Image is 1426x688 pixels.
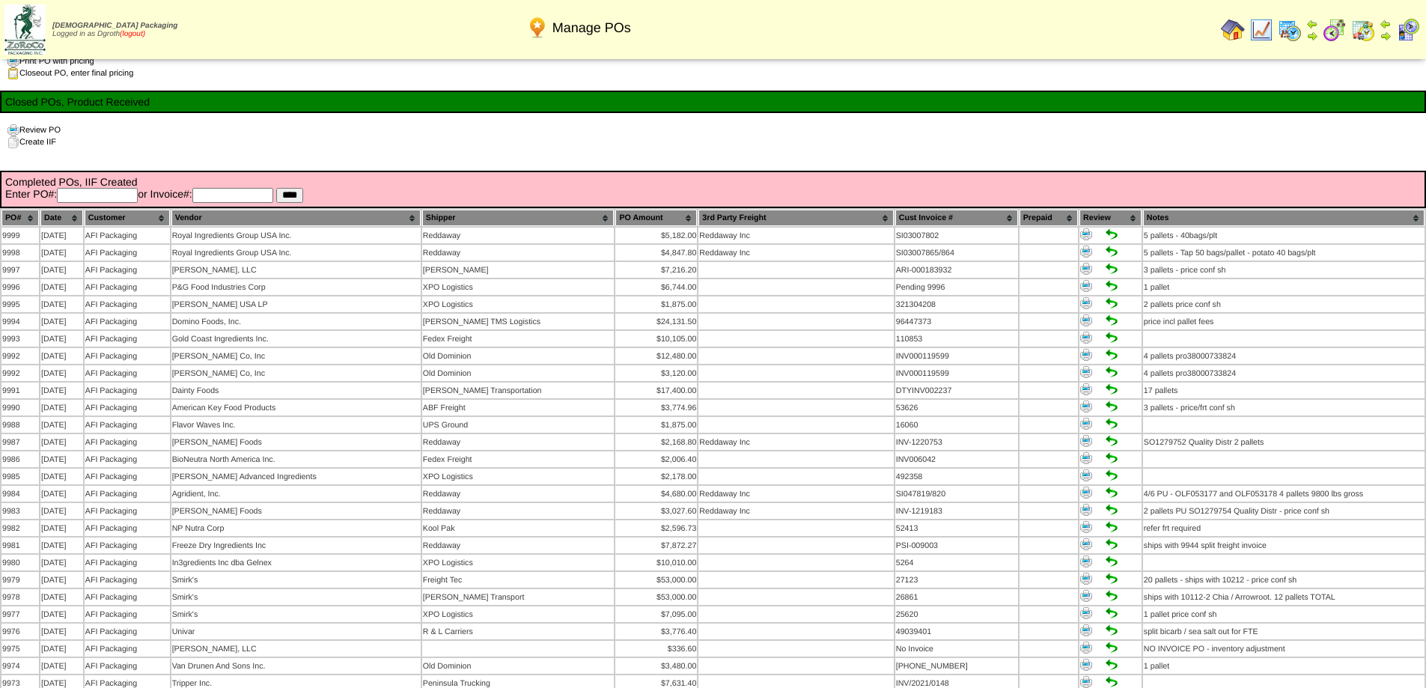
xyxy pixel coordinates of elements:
td: 9974 [1,658,39,674]
td: SO1279752 Quality Distr 2 pallets [1143,434,1425,450]
td: AFI Packaging [85,383,170,398]
td: Domino Foods, Inc. [171,314,421,329]
td: ABF Freight [422,400,615,415]
span: Logged in as Dgroth [52,22,177,38]
img: Print [1080,555,1092,567]
td: 9997 [1,262,39,278]
img: Print [1080,676,1092,688]
td: [DATE] [40,383,83,398]
div: $3,120.00 [616,369,696,378]
td: Reddaway Inc [698,486,893,502]
td: 2 pallets price conf sh [1143,296,1425,312]
td: [DATE] [40,262,83,278]
td: 9981 [1,538,39,553]
td: 4 pallets pro38000733824 [1143,348,1425,364]
th: Prepaid [1020,210,1078,226]
td: [DATE] [40,400,83,415]
td: Smirk's [171,572,421,588]
td: Reddaway Inc [698,228,893,243]
td: [PERSON_NAME] Transportation [422,383,615,398]
div: $53,000.00 [616,576,696,585]
td: NO INVOICE PO - inventory adjustment [1143,641,1425,657]
td: Old Dominion [422,365,615,381]
img: Print [1080,349,1092,361]
td: AFI Packaging [85,245,170,261]
img: Print [1080,573,1092,585]
td: 4/6 PU - OLF053177 and OLF053178 4 pallets 9800 lbs gross [1143,486,1425,502]
img: zoroco-logo-small.webp [4,4,46,55]
td: [DATE] [40,606,83,622]
td: Pending 9996 [895,279,1018,295]
img: Print [1080,297,1092,309]
td: AFI Packaging [85,486,170,502]
td: AFI Packaging [85,296,170,312]
td: 5 pallets - 40bags/plt [1143,228,1425,243]
td: Univar [171,624,421,639]
td: [DATE] [40,417,83,433]
td: 9998 [1,245,39,261]
div: $10,010.00 [616,558,696,567]
td: 5264 [895,555,1018,570]
img: Set to Handled [1106,383,1118,395]
img: Set to Handled [1106,659,1118,671]
td: AFI Packaging [85,279,170,295]
td: INV006042 [895,451,1018,467]
td: 9993 [1,331,39,347]
img: Set to Handled [1106,418,1118,430]
td: Reddaway [422,228,615,243]
img: Set to Handled [1106,246,1118,258]
td: Fedex Freight [422,331,615,347]
td: AFI Packaging [85,555,170,570]
img: arrowright.gif [1380,30,1392,42]
td: [PERSON_NAME] Co, Inc [171,348,421,364]
img: line_graph.gif [1249,18,1273,42]
td: P&G Food Industries Corp [171,279,421,295]
td: [PERSON_NAME], LLC [171,641,421,657]
img: Print [1080,469,1092,481]
td: 9991 [1,383,39,398]
td: Old Dominion [422,658,615,674]
td: 9976 [1,624,39,639]
td: 9992 [1,348,39,364]
div: $336.60 [616,645,696,654]
td: [DATE] [40,658,83,674]
td: INV000119599 [895,365,1018,381]
img: Print [1080,504,1092,516]
td: 9985 [1,469,39,484]
td: Gold Coast Ingredients Inc. [171,331,421,347]
td: XPO Logistics [422,606,615,622]
img: Set to Handled [1106,314,1118,326]
td: [DATE] [40,314,83,329]
td: AFI Packaging [85,228,170,243]
td: [DATE] [40,348,83,364]
td: AFI Packaging [85,348,170,364]
td: Reddaway [422,245,615,261]
div: $6,744.00 [616,283,696,292]
td: Dainty Foods [171,383,421,398]
img: Print [1080,642,1092,654]
th: Date [40,210,83,226]
td: [PHONE_NUMBER] [895,658,1018,674]
td: [PERSON_NAME] USA LP [171,296,421,312]
td: Reddaway [422,434,615,450]
td: AFI Packaging [85,314,170,329]
td: AFI Packaging [85,589,170,605]
td: NP Nutra Corp [171,520,421,536]
img: Set to Handled [1106,521,1118,533]
td: SI03007865/864 [895,245,1018,261]
td: 1 pallet [1143,279,1425,295]
div: $5,182.00 [616,231,696,240]
img: clone.gif [7,136,19,148]
img: Print [1080,521,1092,533]
td: 9992 [1,365,39,381]
div: $2,168.80 [616,438,696,447]
td: SI047819/820 [895,486,1018,502]
td: 9982 [1,520,39,536]
div: $3,027.60 [616,507,696,516]
td: [DATE] [40,503,83,519]
td: AFI Packaging [85,606,170,622]
img: Set to Handled [1106,555,1118,567]
td: XPO Logistics [422,296,615,312]
div: $7,216.20 [616,266,696,275]
td: 9983 [1,503,39,519]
